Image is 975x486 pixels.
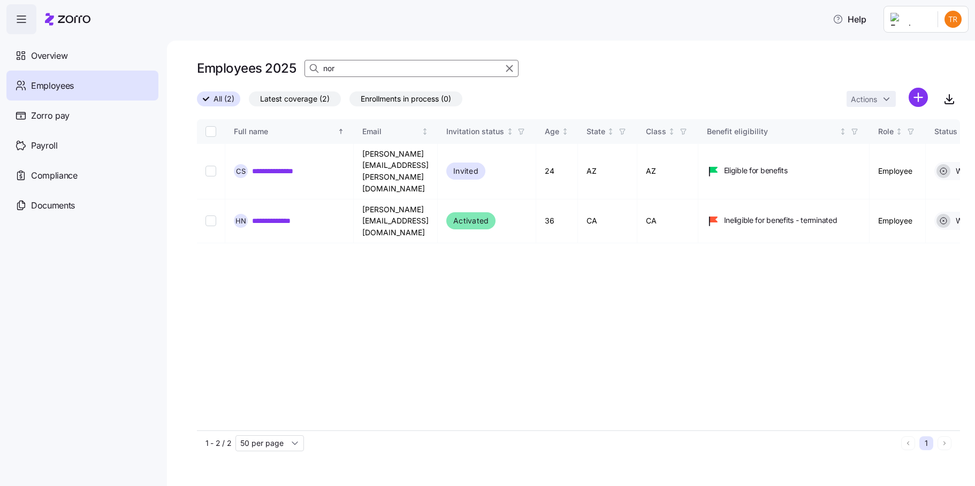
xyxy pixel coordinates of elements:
[361,92,451,106] span: Enrollments in process (0)
[197,60,296,76] h1: Employees 2025
[890,13,929,26] img: Employer logo
[870,144,926,199] td: Employee
[536,119,578,144] th: AgeNot sorted
[578,199,637,243] td: CA
[214,92,234,106] span: All (2)
[909,88,928,107] svg: add icon
[205,126,216,137] input: Select all records
[234,126,336,137] div: Full name
[851,96,877,103] span: Actions
[707,126,837,137] div: Benefit eligibility
[205,438,231,449] span: 1 - 2 / 2
[536,199,578,243] td: 36
[6,41,158,71] a: Overview
[506,128,514,135] div: Not sorted
[31,199,75,212] span: Documents
[870,199,926,243] td: Employee
[205,215,216,226] input: Select record 2
[453,165,478,178] span: Invited
[6,190,158,220] a: Documents
[668,128,675,135] div: Not sorted
[225,119,354,144] th: Full nameSorted ascending
[31,139,58,152] span: Payroll
[698,119,870,144] th: Benefit eligibilityNot sorted
[901,436,915,450] button: Previous page
[362,126,420,137] div: Email
[847,91,896,107] button: Actions
[304,60,519,77] input: Search Employees
[31,109,70,122] span: Zorro pay
[6,130,158,160] a: Payroll
[637,119,698,144] th: ClassNot sorted
[578,144,637,199] td: AZ
[919,436,933,450] button: 1
[833,13,866,26] span: Help
[724,215,837,226] span: Ineligible for benefits - terminated
[878,126,894,137] div: Role
[637,199,698,243] td: CA
[354,119,438,144] th: EmailNot sorted
[6,101,158,130] a: Zorro pay
[839,128,847,135] div: Not sorted
[354,144,438,199] td: [PERSON_NAME][EMAIL_ADDRESS][PERSON_NAME][DOMAIN_NAME]
[6,71,158,101] a: Employees
[545,126,559,137] div: Age
[337,128,345,135] div: Sorted ascending
[938,436,951,450] button: Next page
[724,165,788,176] span: Eligible for benefits
[944,11,962,28] img: 9f08772f748d173b6a631cba1b0c6066
[31,169,78,182] span: Compliance
[446,126,504,137] div: Invitation status
[421,128,429,135] div: Not sorted
[637,144,698,199] td: AZ
[561,128,569,135] div: Not sorted
[536,144,578,199] td: 24
[578,119,637,144] th: StateNot sorted
[236,168,246,175] span: C S
[607,128,614,135] div: Not sorted
[895,128,903,135] div: Not sorted
[870,119,926,144] th: RoleNot sorted
[453,214,489,227] span: Activated
[205,166,216,176] input: Select record 1
[586,126,605,137] div: State
[646,126,666,137] div: Class
[31,79,74,92] span: Employees
[354,199,438,243] td: [PERSON_NAME][EMAIL_ADDRESS][DOMAIN_NAME]
[438,119,536,144] th: Invitation statusNot sorted
[235,218,246,225] span: H N
[31,49,67,63] span: Overview
[260,92,330,106] span: Latest coverage (2)
[824,9,875,30] button: Help
[6,160,158,190] a: Compliance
